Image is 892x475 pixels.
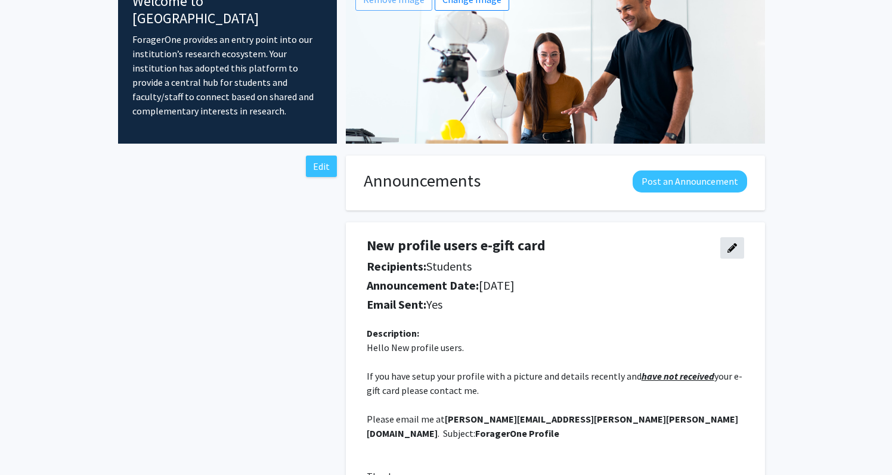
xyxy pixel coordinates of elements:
u: have not received [642,370,714,382]
p: Hello New profile users. [367,340,744,355]
h5: Yes [367,297,711,312]
h1: Announcements [364,170,481,191]
p: Please email me at . Subject: [367,412,744,440]
b: Announcement Date: [367,278,479,293]
p: If you have setup your profile with a picture and details recently and your e-gift card please co... [367,369,744,398]
b: Email Sent: [367,297,426,312]
button: Post an Announcement [633,170,747,193]
button: Edit [306,156,337,177]
iframe: Chat [9,421,51,466]
div: Description: [367,326,744,340]
b: Recipients: [367,259,426,274]
h5: Students [367,259,711,274]
h4: New profile users e-gift card [367,237,711,254]
h5: [DATE] [367,278,711,293]
strong: [PERSON_NAME][EMAIL_ADDRESS][PERSON_NAME][PERSON_NAME][DOMAIN_NAME] [367,413,738,439]
p: ForagerOne provides an entry point into our institution’s research ecosystem. Your institution ha... [132,32,323,118]
strong: ForagerOne Profile [475,427,559,439]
